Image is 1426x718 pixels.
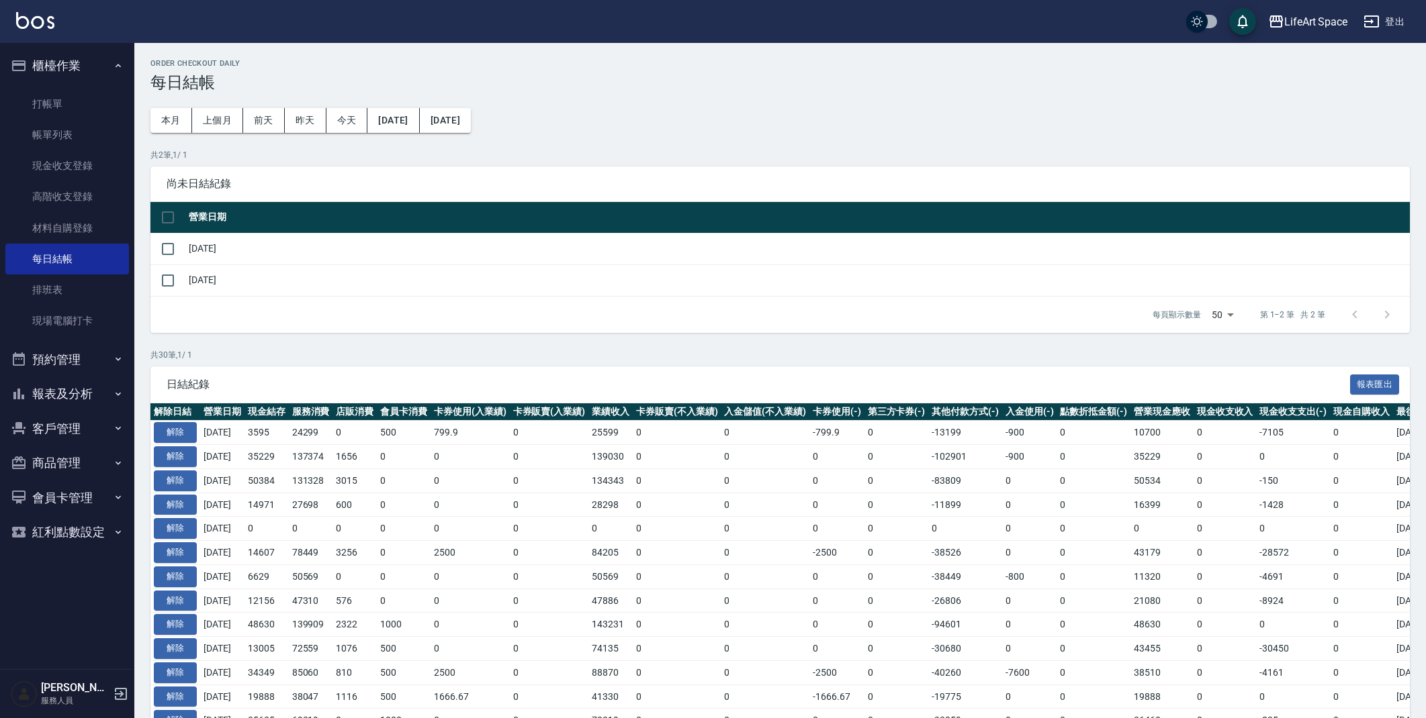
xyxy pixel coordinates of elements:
td: 0 [864,421,929,445]
td: 0 [809,637,864,661]
a: 每日結帳 [5,244,129,274]
td: 0 [1130,517,1194,541]
td: 43179 [1130,541,1194,565]
td: 0 [1057,468,1130,493]
th: 服務消費 [289,403,333,421]
td: 0 [928,517,1002,541]
td: 0 [1330,468,1393,493]
td: 0 [510,660,589,684]
th: 入金儲值(不入業績) [721,403,809,421]
td: 0 [332,564,377,588]
button: 昨天 [285,108,326,133]
td: 0 [633,445,721,469]
td: -13199 [928,421,1002,445]
button: [DATE] [420,108,471,133]
button: 報表及分析 [5,376,129,411]
td: 0 [1194,517,1257,541]
td: 500 [377,660,431,684]
td: 27698 [289,493,333,517]
td: 0 [864,613,929,637]
a: 現金收支登錄 [5,150,129,181]
td: 500 [377,421,431,445]
a: 報表匯出 [1350,377,1400,390]
th: 其他付款方式(-) [928,403,1002,421]
td: 0 [721,517,809,541]
td: 14971 [244,493,289,517]
td: 0 [633,493,721,517]
td: [DATE] [185,264,1410,296]
span: 日結紀錄 [167,378,1350,391]
td: 0 [633,660,721,684]
td: 0 [377,541,431,565]
td: 50569 [588,564,633,588]
td: 0 [1057,493,1130,517]
td: 0 [633,517,721,541]
th: 卡券販賣(不入業績) [633,403,721,421]
td: -2500 [809,541,864,565]
td: 0 [332,421,377,445]
td: 0 [809,613,864,637]
th: 卡券使用(-) [809,403,864,421]
button: 本月 [150,108,192,133]
button: 報表匯出 [1350,374,1400,395]
td: [DATE] [200,445,244,469]
td: 0 [809,468,864,493]
td: 0 [633,613,721,637]
td: 48630 [1130,613,1194,637]
td: 0 [1002,517,1057,541]
span: 尚未日結紀錄 [167,177,1394,191]
td: -1428 [1256,493,1330,517]
td: 0 [1002,588,1057,613]
td: -800 [1002,564,1057,588]
td: 134343 [588,468,633,493]
th: 卡券販賣(入業績) [510,403,589,421]
td: 0 [1057,637,1130,661]
button: 櫃檯作業 [5,48,129,83]
td: 0 [1330,493,1393,517]
div: LifeArt Space [1284,13,1347,30]
td: 0 [1194,468,1257,493]
th: 現金收支支出(-) [1256,403,1330,421]
td: 1076 [332,637,377,661]
td: 28298 [588,493,633,517]
button: 商品管理 [5,446,129,480]
td: 0 [1330,541,1393,565]
td: 0 [1194,637,1257,661]
td: 600 [332,493,377,517]
a: 高階收支登錄 [5,181,129,212]
td: 50534 [1130,468,1194,493]
td: 84205 [588,541,633,565]
button: LifeArt Space [1263,8,1353,36]
td: 0 [510,493,589,517]
td: 0 [721,637,809,661]
td: -900 [1002,445,1057,469]
td: 47310 [289,588,333,613]
td: 0 [721,613,809,637]
h5: [PERSON_NAME] [41,681,109,695]
td: -7600 [1002,660,1057,684]
td: 0 [588,517,633,541]
td: 0 [1057,517,1130,541]
td: 0 [1057,445,1130,469]
td: [DATE] [200,421,244,445]
td: 0 [633,541,721,565]
td: 0 [864,541,929,565]
h2: Order checkout daily [150,59,1410,68]
button: 會員卡管理 [5,480,129,515]
td: 0 [1256,613,1330,637]
td: 0 [721,445,809,469]
td: 0 [633,637,721,661]
td: 21080 [1130,588,1194,613]
td: 0 [1194,613,1257,637]
td: 0 [289,517,333,541]
td: -38526 [928,541,1002,565]
td: 0 [721,660,809,684]
td: [DATE] [200,468,244,493]
th: 點數折抵金額(-) [1057,403,1130,421]
td: 3256 [332,541,377,565]
th: 入金使用(-) [1002,403,1057,421]
td: 0 [1002,613,1057,637]
td: -150 [1256,468,1330,493]
td: 2500 [431,660,510,684]
td: 0 [864,588,929,613]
